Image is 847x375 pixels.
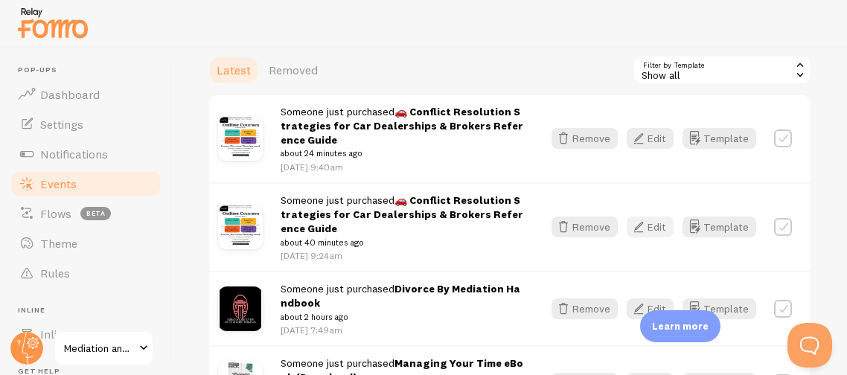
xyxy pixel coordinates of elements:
[18,306,162,315] span: Inline
[16,4,90,42] img: fomo-relay-logo-orange.svg
[40,87,100,102] span: Dashboard
[281,282,525,324] span: Someone just purchased
[787,323,832,368] iframe: Help Scout Beacon - Open
[281,193,525,249] span: Someone just purchased
[281,249,525,262] p: [DATE] 9:24am
[9,109,162,139] a: Settings
[40,236,77,251] span: Theme
[217,62,251,77] span: Latest
[552,217,618,237] button: Remove
[40,117,83,132] span: Settings
[627,217,674,237] button: Edit
[40,266,70,281] span: Rules
[633,55,811,85] div: Show all
[9,199,162,228] a: Flows beta
[281,105,525,161] span: Someone just purchased
[54,330,154,366] a: Mediation and Arbitration Offices of [PERSON_NAME], LLC
[40,147,108,161] span: Notifications
[9,80,162,109] a: Dashboard
[281,324,525,336] p: [DATE] 7:49am
[281,147,525,160] small: about 24 minutes ago
[281,282,520,310] strong: Divorce By Mediation Handbook
[627,128,683,149] a: Edit
[40,327,69,342] span: Inline
[9,169,162,199] a: Events
[218,205,263,249] img: s354604979392525313_p192_i2_w1414.png
[552,298,618,319] button: Remove
[18,65,162,75] span: Pop-ups
[9,319,162,349] a: Inline
[552,128,618,149] button: Remove
[208,55,260,85] a: Latest
[281,236,525,249] small: about 40 minutes ago
[9,139,162,169] a: Notifications
[9,258,162,288] a: Rules
[627,128,674,149] button: Edit
[218,286,263,331] img: s354604979392525313_p193_i5_w4000.png
[269,62,318,77] span: Removed
[9,228,162,258] a: Theme
[218,116,263,161] img: s354604979392525313_p192_i2_w1414.png
[627,298,683,319] a: Edit
[40,206,71,221] span: Flows
[627,217,683,237] a: Edit
[80,207,111,220] span: beta
[640,310,720,342] div: Learn more
[64,339,135,357] span: Mediation and Arbitration Offices of [PERSON_NAME], LLC
[40,176,77,191] span: Events
[652,319,709,333] p: Learn more
[683,128,756,149] button: Template
[281,310,525,324] small: about 2 hours ago
[281,193,523,236] strong: 🚗 Conflict Resolution Strategies for Car Dealerships & Brokers Reference Guide
[683,298,756,319] button: Template
[281,105,523,147] strong: 🚗 Conflict Resolution Strategies for Car Dealerships & Brokers Reference Guide
[683,217,756,237] button: Template
[281,161,525,173] p: [DATE] 9:40am
[260,55,327,85] a: Removed
[627,298,674,319] button: Edit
